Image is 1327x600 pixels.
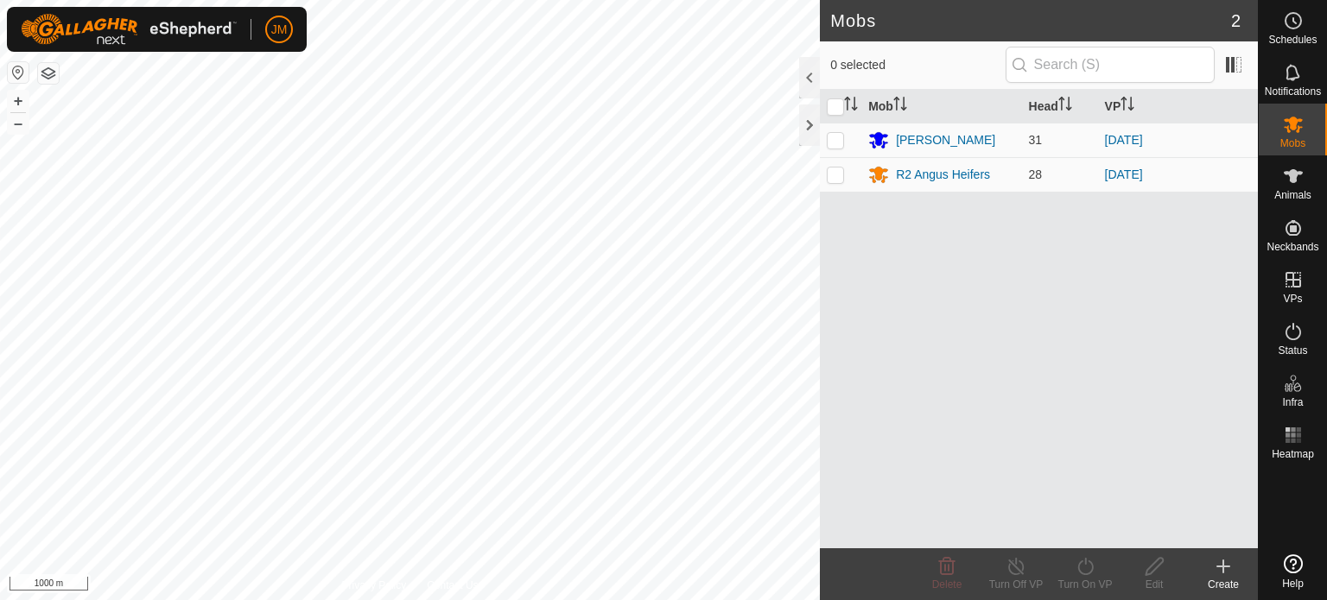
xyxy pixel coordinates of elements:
p-sorticon: Activate to sort [1121,99,1134,113]
div: Create [1189,577,1258,592]
span: 28 [1029,167,1043,181]
span: Notifications [1265,86,1321,97]
p-sorticon: Activate to sort [844,99,858,113]
span: Infra [1282,397,1303,407]
span: Help [1282,578,1304,589]
span: JM [271,21,288,39]
img: Gallagher Logo [21,14,237,45]
input: Search (S) [1006,47,1215,83]
p-sorticon: Activate to sort [893,99,907,113]
span: Heatmap [1272,449,1314,459]
a: [DATE] [1105,133,1143,147]
span: Delete [932,578,962,591]
span: Animals [1274,190,1311,200]
a: Privacy Policy [342,578,407,593]
span: Status [1278,345,1307,356]
button: Reset Map [8,62,29,83]
button: – [8,113,29,134]
span: 31 [1029,133,1043,147]
th: VP [1098,90,1258,123]
div: Edit [1120,577,1189,592]
a: Contact Us [427,578,478,593]
div: R2 Angus Heifers [896,166,990,184]
th: Mob [861,90,1021,123]
h2: Mobs [830,10,1231,31]
button: Map Layers [38,63,59,84]
p-sorticon: Activate to sort [1058,99,1072,113]
span: Neckbands [1267,242,1318,252]
span: 0 selected [830,56,1005,74]
button: + [8,91,29,111]
div: Turn On VP [1051,577,1120,592]
span: 2 [1231,8,1241,34]
div: [PERSON_NAME] [896,131,995,149]
span: Schedules [1268,35,1317,45]
th: Head [1022,90,1098,123]
a: Help [1259,547,1327,596]
span: VPs [1283,294,1302,304]
span: Mobs [1280,138,1305,148]
a: [DATE] [1105,167,1143,181]
div: Turn Off VP [981,577,1051,592]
